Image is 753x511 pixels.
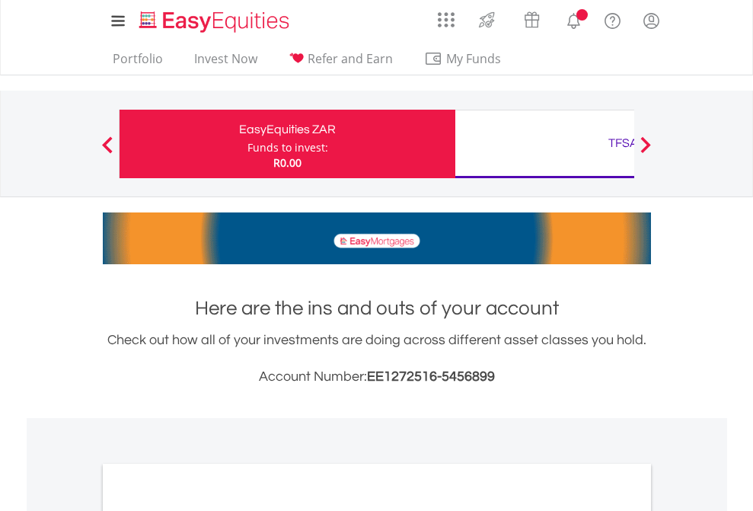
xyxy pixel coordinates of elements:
[92,144,123,159] button: Previous
[632,4,671,37] a: My Profile
[308,50,393,67] span: Refer and Earn
[593,4,632,34] a: FAQ's and Support
[367,369,495,384] span: EE1272516-5456899
[282,51,399,75] a: Refer and Earn
[103,366,651,388] h3: Account Number:
[438,11,455,28] img: grid-menu-icon.svg
[103,212,651,264] img: EasyMortage Promotion Banner
[129,119,446,140] div: EasyEquities ZAR
[273,155,302,170] span: R0.00
[136,9,295,34] img: EasyEquities_Logo.png
[103,330,651,388] div: Check out how all of your investments are doing across different asset classes you hold.
[107,51,169,75] a: Portfolio
[509,4,554,32] a: Vouchers
[519,8,544,32] img: vouchers-v2.svg
[428,4,464,28] a: AppsGrid
[103,295,651,322] h1: Here are the ins and outs of your account
[133,4,295,34] a: Home page
[474,8,499,32] img: thrive-v2.svg
[247,140,328,155] div: Funds to invest:
[554,4,593,34] a: Notifications
[424,49,524,69] span: My Funds
[630,144,661,159] button: Next
[188,51,263,75] a: Invest Now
